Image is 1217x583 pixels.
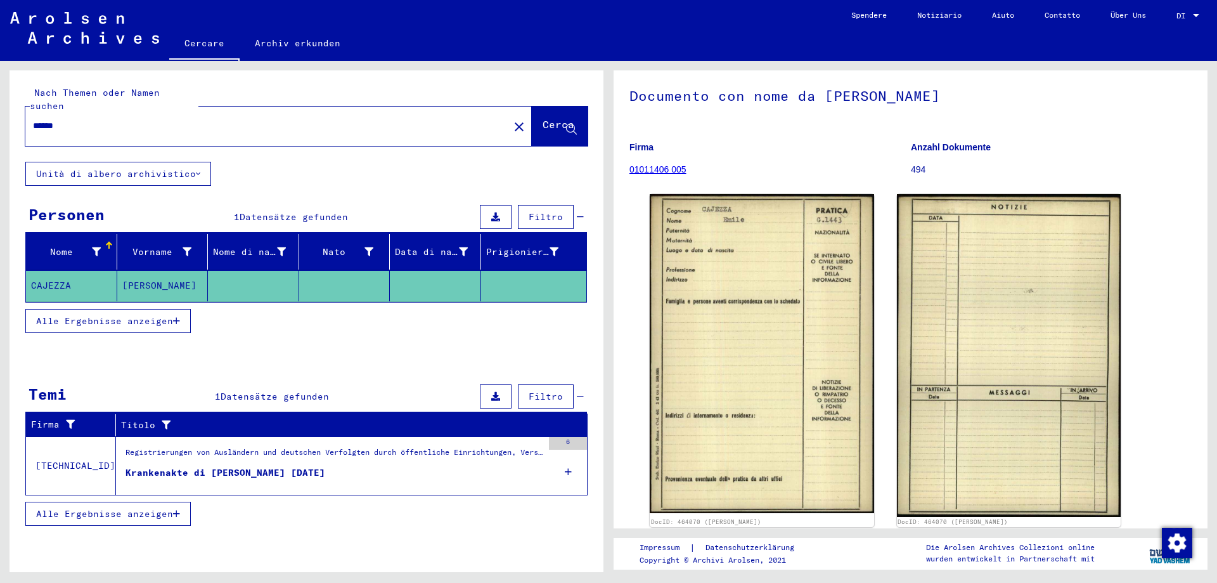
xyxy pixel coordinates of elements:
[543,118,574,131] font: Cerca
[29,205,105,224] font: Personen
[240,28,356,58] a: Archiv erkunden
[31,419,60,430] font: Firma
[395,246,480,258] font: Data di nascita
[518,384,574,409] button: Filtro
[132,246,172,258] font: Vorname
[255,37,340,49] font: Archiv erkunden
[390,234,481,270] mat-header-cell: Data di nascita
[926,542,1095,552] font: Die Arolsen Archives Collezioni online
[121,419,155,431] font: Titolo
[10,12,159,44] img: Arolsen_neg.svg
[506,114,532,139] button: Chiaro
[208,234,299,270] mat-header-cell: Nome di nascita
[917,10,962,20] font: Notiziario
[518,205,574,229] button: Filtro
[304,242,390,262] div: Nato
[122,280,196,291] font: [PERSON_NAME]
[25,502,191,526] button: Alle Ergebnisse anzeigen
[29,384,67,403] font: Temi
[705,542,794,552] font: Datenschutzerklärung
[122,242,208,262] div: Vorname
[117,234,209,270] mat-header-cell: Vorname
[36,508,173,520] font: Alle Ergebnisse anzeigen
[184,37,224,49] font: Cercare
[213,246,299,258] font: Nome di nascita
[25,309,191,333] button: Alle Ergebnisse anzeigen
[30,87,160,112] font: Nach Themen oder Namen suchen
[898,518,1008,525] a: DocID: 464070 ([PERSON_NAME])
[234,211,240,223] font: 1
[512,119,527,134] mat-icon: close
[650,194,874,513] img: 001.jpg
[395,242,484,262] div: Data di nascita
[1176,11,1185,20] font: DI
[640,542,679,552] font: Impressum
[31,242,117,262] div: Nome
[566,438,570,446] font: 6
[992,10,1014,20] font: Aiuto
[221,391,329,402] font: Datensätze gefunden
[323,246,345,258] font: Nato
[651,518,761,525] a: DocID: 464070 ([PERSON_NAME])
[532,107,588,146] button: Cerca
[36,315,173,327] font: Alle Ergebnisse anzeigen
[1111,10,1146,20] font: Über Uns
[851,10,887,20] font: Spendere
[31,415,119,435] div: Firma
[31,280,71,291] font: CAJEZZA
[215,391,221,402] font: 1
[50,246,73,258] font: Nome
[486,246,566,258] font: Prigioniero n.
[629,87,940,105] font: Documento con nome da [PERSON_NAME]
[1045,10,1080,20] font: Contatto
[529,391,563,402] font: Filtro
[926,554,1095,563] font: wurden entwickelt in Partnerschaft mit
[640,541,690,554] a: Impressum
[481,234,587,270] mat-header-cell: Prigioniero n.
[695,541,809,554] a: Datenschutzerklärung
[629,164,686,174] a: 01011406 005
[486,242,575,262] div: Prigioniero n.
[213,242,302,262] div: Nome di nascita
[35,460,115,471] font: [TECHNICAL_ID]
[1161,527,1192,558] div: Zustimmung ändern
[1162,528,1192,558] img: Zustimmung ändern
[299,234,390,270] mat-header-cell: Nato
[126,467,325,478] font: Krankenakte di [PERSON_NAME] [DATE]
[169,28,240,61] a: Cercare
[26,234,117,270] mat-header-cell: Nome
[911,164,925,174] font: 494
[640,555,786,565] font: Copyright © Archivi Arolsen, 2021
[121,415,575,435] div: Titolo
[1147,537,1194,569] img: yv_logo.png
[240,211,348,223] font: Datensätze gefunden
[897,194,1121,516] img: 002.jpg
[911,142,991,152] font: Anzahl Dokumente
[25,162,211,186] button: Unità di albero archivistico
[690,542,695,553] font: |
[36,168,196,180] font: Unità di albero archivistico
[529,211,563,223] font: Filtro
[629,142,654,152] font: Firma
